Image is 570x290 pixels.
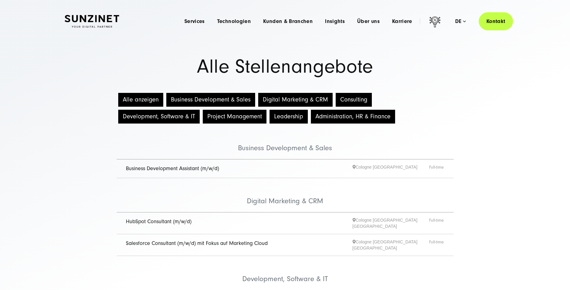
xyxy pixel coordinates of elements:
[126,165,219,172] a: Business Development Assistant (m/w/d)
[203,110,266,124] button: Project Management
[118,93,163,107] button: Alle anzeigen
[117,178,454,212] li: Digital Marketing & CRM
[429,217,444,229] span: Full-time
[184,18,205,25] a: Services
[263,18,313,25] a: Kunden & Branchen
[357,18,380,25] a: Über uns
[258,93,333,107] button: Digital Marketing & CRM
[392,18,412,25] a: Karriere
[166,93,255,107] button: Business Development & Sales
[118,110,200,124] button: Development, Software & IT
[126,218,191,225] a: HubSpot Consultant (m/w/d)
[117,125,454,159] li: Business Development & Sales
[353,239,429,251] span: Cologne [GEOGRAPHIC_DATA] [GEOGRAPHIC_DATA]
[325,18,345,25] a: Insights
[270,110,308,124] button: Leadership
[311,110,395,124] button: Administration, HR & Finance
[336,93,372,107] button: Consulting
[65,15,119,28] img: SUNZINET Full Service Digital Agentur
[479,12,513,30] a: Kontakt
[65,57,506,76] h1: Alle Stellenangebote
[126,240,268,246] a: Salesforce Consultant (m/w/d) mit Fokus auf Marketing Cloud
[429,239,444,251] span: Full-time
[217,18,251,25] a: Technologien
[429,164,444,174] span: Full-time
[455,18,466,25] div: de
[353,217,429,229] span: Cologne [GEOGRAPHIC_DATA] [GEOGRAPHIC_DATA]
[353,164,429,174] span: Cologne [GEOGRAPHIC_DATA]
